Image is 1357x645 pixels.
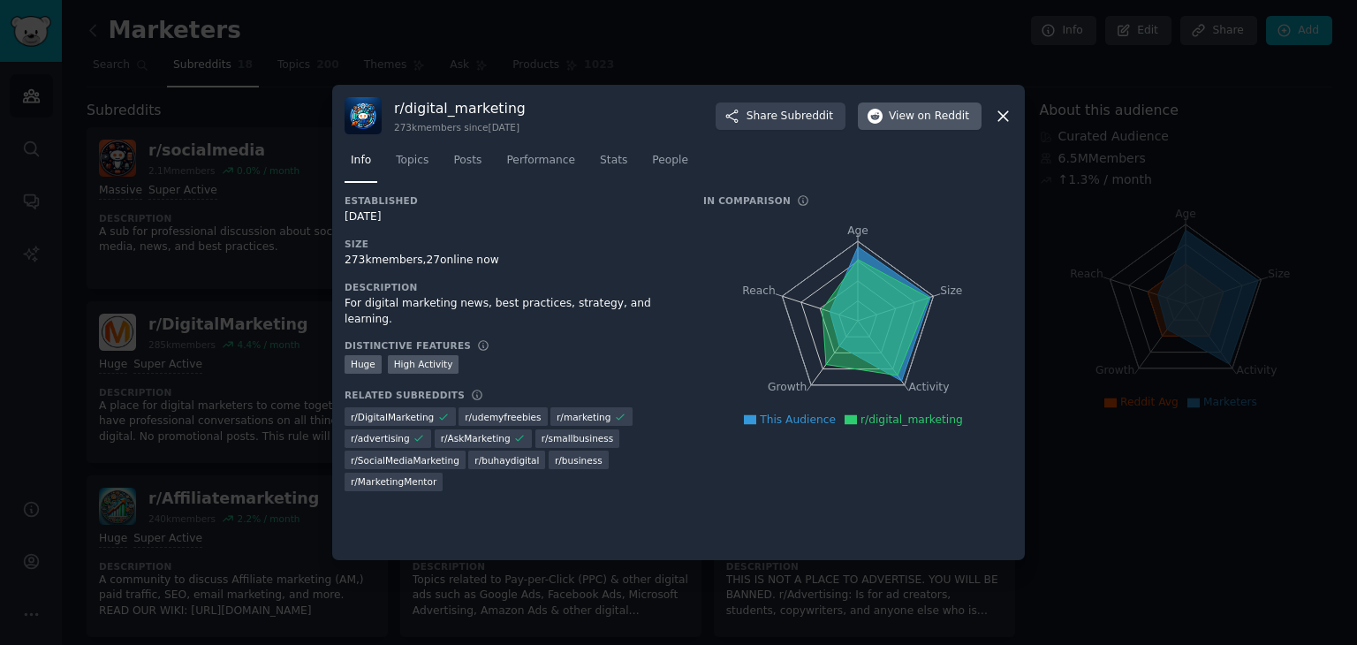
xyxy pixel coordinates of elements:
div: [DATE] [345,209,678,225]
h3: Related Subreddits [345,389,465,401]
h3: Size [345,238,678,250]
a: People [646,147,694,183]
span: r/ udemyfreebies [465,411,541,423]
div: 273k members since [DATE] [394,121,526,133]
span: r/ business [555,454,603,467]
div: Huge [345,355,382,374]
tspan: Size [940,285,962,297]
span: r/digital_marketing [860,414,963,426]
span: r/ DigitalMarketing [351,411,434,423]
span: r/ advertising [351,432,410,444]
h3: In Comparison [703,194,791,207]
button: Viewon Reddit [858,102,982,131]
a: Posts [447,147,488,183]
div: For digital marketing news, best practices, strategy, and learning. [345,296,678,327]
tspan: Growth [768,382,807,394]
span: on Reddit [918,109,969,125]
span: Subreddit [781,109,833,125]
a: Stats [594,147,633,183]
div: 273k members, 27 online now [345,253,678,269]
button: ShareSubreddit [716,102,845,131]
span: People [652,153,688,169]
span: Performance [506,153,575,169]
div: High Activity [388,355,459,374]
span: View [889,109,969,125]
h3: Description [345,281,678,293]
h3: Distinctive Features [345,339,471,352]
a: Info [345,147,377,183]
span: r/ AskMarketing [441,432,511,444]
span: Info [351,153,371,169]
span: r/ buhaydigital [474,454,539,467]
span: r/ smallbusiness [542,432,614,444]
span: r/ marketing [557,411,610,423]
span: Topics [396,153,428,169]
tspan: Reach [742,285,776,297]
span: r/ SocialMediaMarketing [351,454,459,467]
span: Posts [453,153,481,169]
span: Stats [600,153,627,169]
tspan: Activity [909,382,950,394]
a: Performance [500,147,581,183]
tspan: Age [847,224,868,237]
span: Share [747,109,833,125]
h3: r/ digital_marketing [394,99,526,118]
span: r/ MarketingMentor [351,475,436,488]
a: Topics [390,147,435,183]
span: This Audience [760,414,836,426]
img: digital_marketing [345,97,382,134]
h3: Established [345,194,678,207]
